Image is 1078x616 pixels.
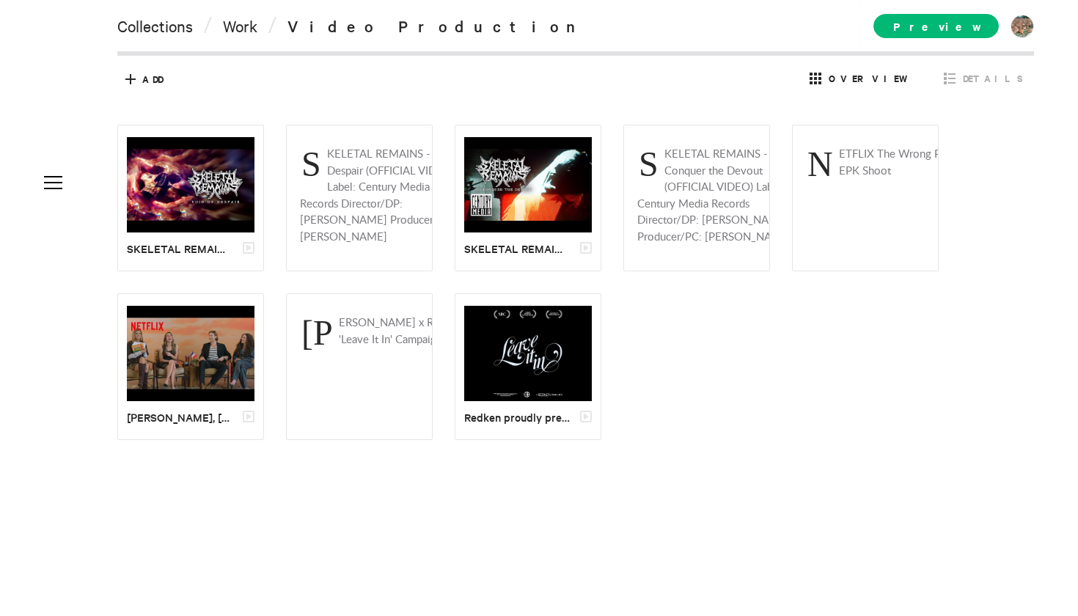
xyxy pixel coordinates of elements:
span: Details [963,72,1023,85]
a: Work [223,15,257,36]
p: SKELETAL REMAINS - Void of Despair (OFFICIAL VIDEO) Label: Century Media Records Director/DP: [PE... [300,147,469,246]
span: Overview [829,72,916,85]
div: SKELETAL REMAINS - Void of Despair (OFFICIAL VIDEO) [127,240,254,257]
p: SKELETAL REMAINS - To Conquer the Devout (OFFICIAL VIDEO) Label: Century Media Records Director/D... [637,147,806,246]
img: hqdefault.jpg [464,306,592,402]
span: Video Production [287,15,582,36]
span: / [268,15,277,36]
div: SKELETAL REMAINS - To Conquer the Devout (OFFICIAL VIDEO) [464,240,592,257]
div: Redken proudly presents : Leave It In, starring Brand Ambassador @sabrinacarpenter💋 [464,408,592,426]
span: / [203,15,213,36]
p: NETFLIX The Wrong Paris EPK Shoot [806,147,975,180]
a: Collections [117,15,193,36]
div: [PERSON_NAME], [PERSON_NAME] & Cast Guess the Wrong City | The Wrong [GEOGRAPHIC_DATA] | Netflix [127,408,254,426]
span: Add [142,73,163,86]
img: hqdefault.jpg [464,137,592,233]
img: hqdefault.jpg [127,137,254,233]
img: hqdefault.jpg [127,306,254,402]
span: Preview [873,14,999,38]
p: [PERSON_NAME] x Redken 'Leave It In' Campaign [300,315,469,348]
